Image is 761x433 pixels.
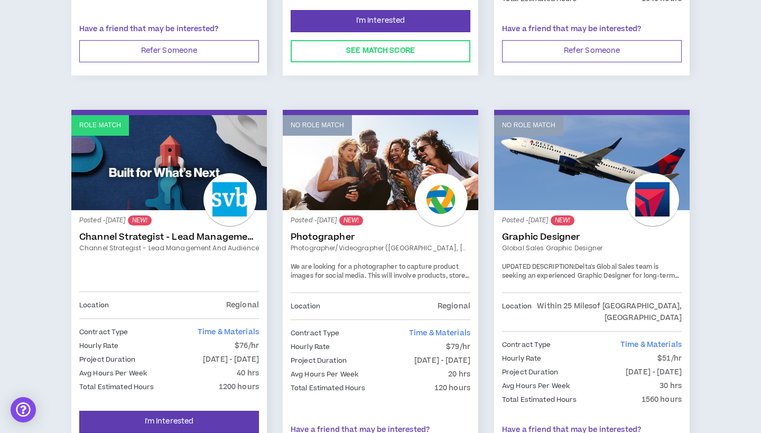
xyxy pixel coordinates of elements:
[235,340,259,352] p: $76/hr
[145,417,194,427] span: I'm Interested
[502,394,577,406] p: Total Estimated Hours
[660,380,682,392] p: 30 hrs
[79,340,118,352] p: Hourly Rate
[71,115,267,210] a: Role Match
[291,271,469,290] span: This will involve products, store imagery and customer interactions.
[226,299,259,311] p: Regional
[291,40,470,62] button: See Match Score
[414,355,470,366] p: [DATE] - [DATE]
[291,369,358,380] p: Avg Hours Per Week
[502,380,570,392] p: Avg Hours Per Week
[551,215,574,225] sup: NEW!
[502,366,558,378] p: Project Duration
[79,354,135,365] p: Project Duration
[502,24,682,35] p: Have a friend that may be interested?
[79,120,121,130] p: Role Match
[502,232,682,242] a: Graphic Designer
[448,369,470,380] p: 20 hrs
[494,115,690,210] a: No Role Match
[219,381,259,393] p: 1200 hours
[502,300,532,324] p: Location
[291,355,347,366] p: Project Duration
[657,353,682,364] p: $51/hr
[79,381,154,393] p: Total Estimated Hours
[79,40,259,62] button: Refer Someone
[79,215,259,225] p: Posted - [DATE]
[532,300,682,324] p: Within 25 Miles of [GEOGRAPHIC_DATA], [GEOGRAPHIC_DATA]
[203,354,259,365] p: [DATE] - [DATE]
[502,339,551,351] p: Contract Type
[237,368,259,379] p: 40 hrs
[434,382,470,394] p: 120 hours
[620,340,682,350] span: Time & Materials
[291,232,470,242] a: Photographer
[502,262,575,271] strong: UPDATED DESCRIPTION:
[79,411,259,433] button: I'm Interested
[642,394,682,406] p: 1560 hours
[291,10,470,32] button: I'm Interested
[502,262,681,318] span: Delta's Global Sales team is seeking an experienced Graphic Designer for long-term contract suppo...
[502,215,682,225] p: Posted - [DATE]
[291,341,330,353] p: Hourly Rate
[11,397,36,422] div: Open Intercom Messenger
[356,16,405,26] span: I'm Interested
[502,353,541,364] p: Hourly Rate
[198,327,259,337] span: Time & Materials
[79,232,259,242] a: Channel Strategist - Lead Management and Audience
[339,215,363,225] sup: NEW!
[79,368,147,379] p: Avg Hours Per Week
[291,327,340,339] p: Contract Type
[291,120,344,130] p: No Role Match
[79,326,128,338] p: Contract Type
[283,115,478,210] a: No Role Match
[446,341,470,353] p: $79/hr
[438,300,470,312] p: Regional
[502,40,682,62] button: Refer Someone
[626,366,682,378] p: [DATE] - [DATE]
[291,243,470,253] a: Photographer/Videographer ([GEOGRAPHIC_DATA], [GEOGRAPHIC_DATA])
[502,243,682,253] a: Global Sales Graphic Designer
[79,299,109,311] p: Location
[291,215,470,225] p: Posted - [DATE]
[291,300,320,312] p: Location
[79,243,259,253] a: Channel Strategist - Lead Management and Audience
[409,328,470,338] span: Time & Materials
[128,215,152,225] sup: NEW!
[291,382,366,394] p: Total Estimated Hours
[79,24,259,35] p: Have a friend that may be interested?
[291,262,459,281] span: We are looking for a photographer to capture product images for social media.
[502,120,555,130] p: No Role Match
